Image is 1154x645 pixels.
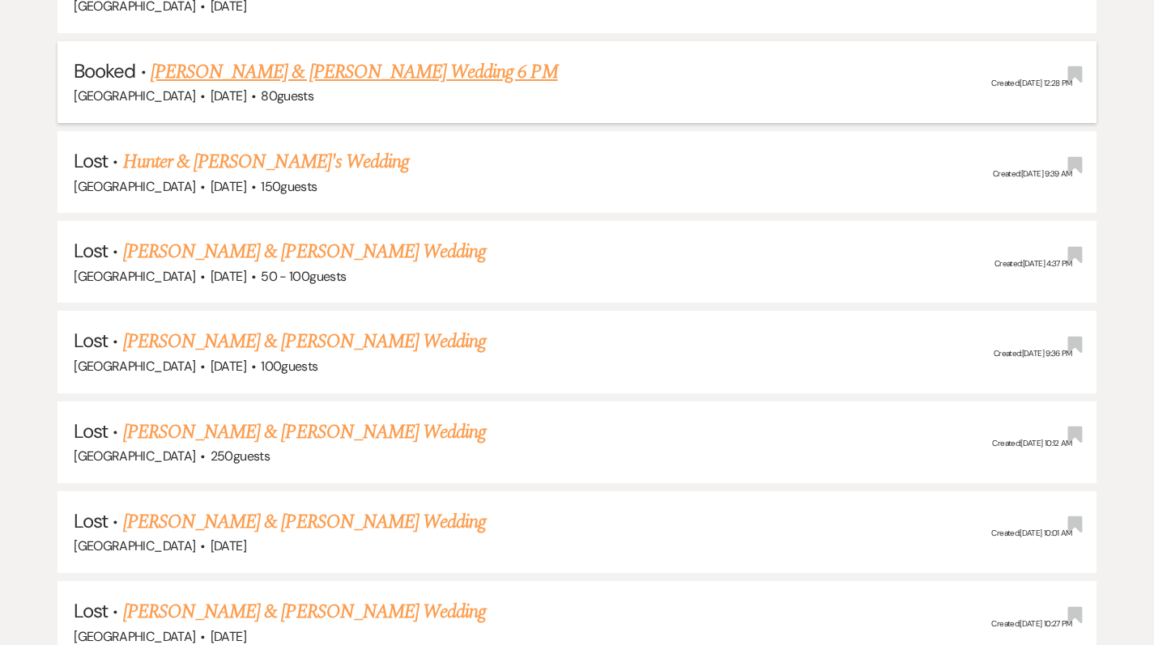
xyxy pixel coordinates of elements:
[994,348,1072,359] span: Created: [DATE] 9:36 PM
[991,618,1071,629] span: Created: [DATE] 10:27 PM
[123,597,486,626] a: [PERSON_NAME] & [PERSON_NAME] Wedding
[74,448,195,465] span: [GEOGRAPHIC_DATA]
[74,358,195,375] span: [GEOGRAPHIC_DATA]
[991,528,1071,539] span: Created: [DATE] 10:01 AM
[994,258,1072,269] span: Created: [DATE] 4:37 PM
[74,58,135,83] span: Booked
[74,328,108,353] span: Lost
[74,148,108,173] span: Lost
[261,87,313,104] span: 80 guests
[74,598,108,623] span: Lost
[74,537,195,554] span: [GEOGRAPHIC_DATA]
[74,508,108,533] span: Lost
[261,358,317,375] span: 100 guests
[74,418,108,443] span: Lost
[74,87,195,104] span: [GEOGRAPHIC_DATA]
[151,57,558,87] a: [PERSON_NAME] & [PERSON_NAME] Wedding 6 PM
[211,268,246,285] span: [DATE]
[993,168,1072,179] span: Created: [DATE] 9:39 AM
[211,448,270,465] span: 250 guests
[74,238,108,263] span: Lost
[211,358,246,375] span: [DATE]
[74,268,195,285] span: [GEOGRAPHIC_DATA]
[123,507,486,537] a: [PERSON_NAME] & [PERSON_NAME] Wedding
[74,178,195,195] span: [GEOGRAPHIC_DATA]
[211,87,246,104] span: [DATE]
[261,178,317,195] span: 150 guests
[211,178,246,195] span: [DATE]
[211,628,246,645] span: [DATE]
[74,628,195,645] span: [GEOGRAPHIC_DATA]
[123,418,486,447] a: [PERSON_NAME] & [PERSON_NAME] Wedding
[123,327,486,356] a: [PERSON_NAME] & [PERSON_NAME] Wedding
[261,268,346,285] span: 50 - 100 guests
[123,237,486,266] a: [PERSON_NAME] & [PERSON_NAME] Wedding
[123,147,409,176] a: Hunter & [PERSON_NAME]'s Wedding
[992,438,1071,448] span: Created: [DATE] 10:12 AM
[211,537,246,554] span: [DATE]
[991,79,1071,89] span: Created: [DATE] 12:28 PM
